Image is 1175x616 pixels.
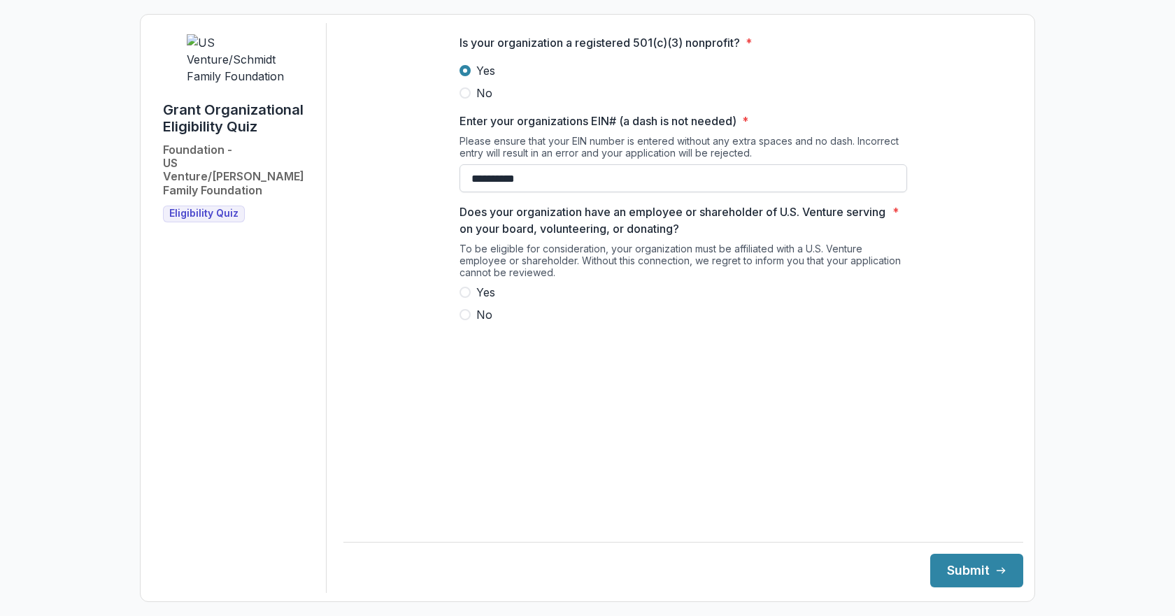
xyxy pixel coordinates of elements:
[460,203,887,237] p: Does your organization have an employee or shareholder of U.S. Venture serving on your board, vol...
[163,143,315,197] h2: Foundation - US Venture/[PERSON_NAME] Family Foundation
[930,554,1023,587] button: Submit
[163,101,315,135] h1: Grant Organizational Eligibility Quiz
[460,135,907,164] div: Please ensure that your EIN number is entered without any extra spaces and no dash. Incorrect ent...
[476,284,495,301] span: Yes
[476,62,495,79] span: Yes
[460,243,907,284] div: To be eligible for consideration, your organization must be affiliated with a U.S. Venture employ...
[460,34,740,51] p: Is your organization a registered 501(c)(3) nonprofit?
[476,85,492,101] span: No
[476,306,492,323] span: No
[169,208,238,220] span: Eligibility Quiz
[460,113,736,129] p: Enter your organizations EIN# (a dash is not needed)
[187,34,292,85] img: US Venture/Schmidt Family Foundation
